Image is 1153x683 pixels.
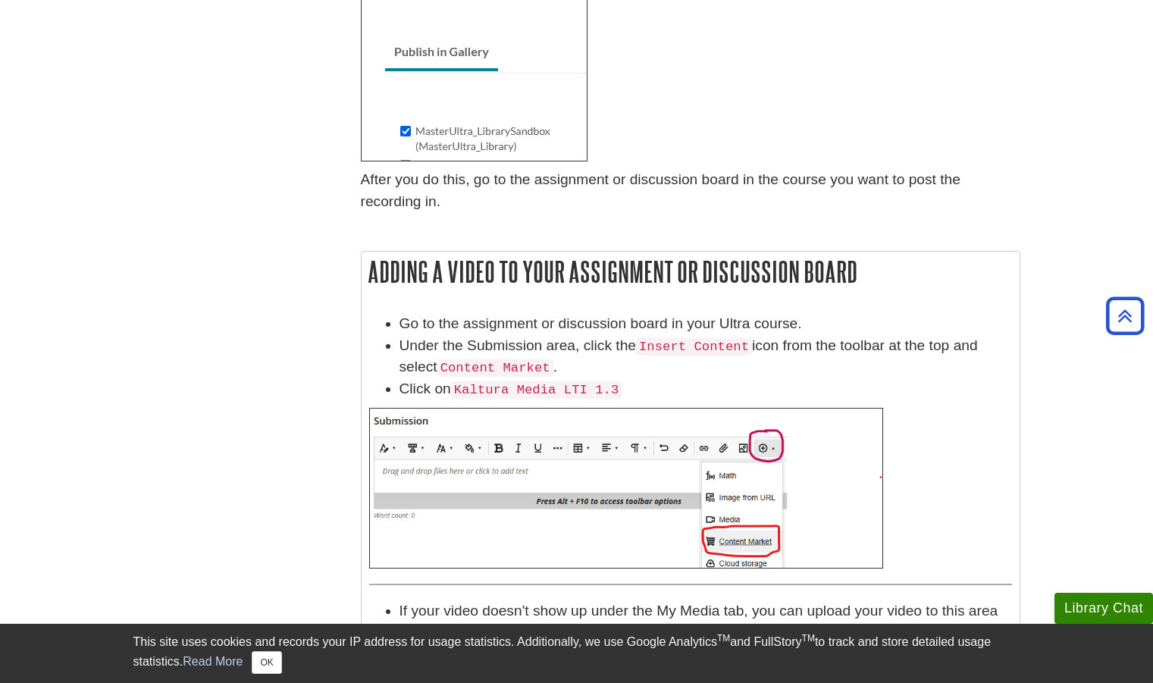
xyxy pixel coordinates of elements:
[361,169,1020,213] p: After you do this, go to the assignment or discussion board in the course you want to post the re...
[717,633,730,644] sup: TM
[399,313,1012,335] li: Go to the assignment or discussion board in your Ultra course.
[133,633,1020,674] div: This site uses cookies and records your IP address for usage statistics. Additionally, we use Goo...
[802,633,815,644] sup: TM
[362,252,1020,292] h2: Adding a Video to Your Assignment or Discussion Board
[252,651,281,674] button: Close
[399,335,1012,379] li: Under the Submission area, click the icon from the toolbar at the top and select .
[451,381,622,399] code: Kaltura Media LTI 1.3
[437,359,553,377] code: Content Market
[183,655,243,668] a: Read More
[1054,593,1153,624] button: Library Chat
[636,338,752,356] code: Insert Content
[1101,305,1149,326] a: Back to Top
[399,378,1012,400] li: Click on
